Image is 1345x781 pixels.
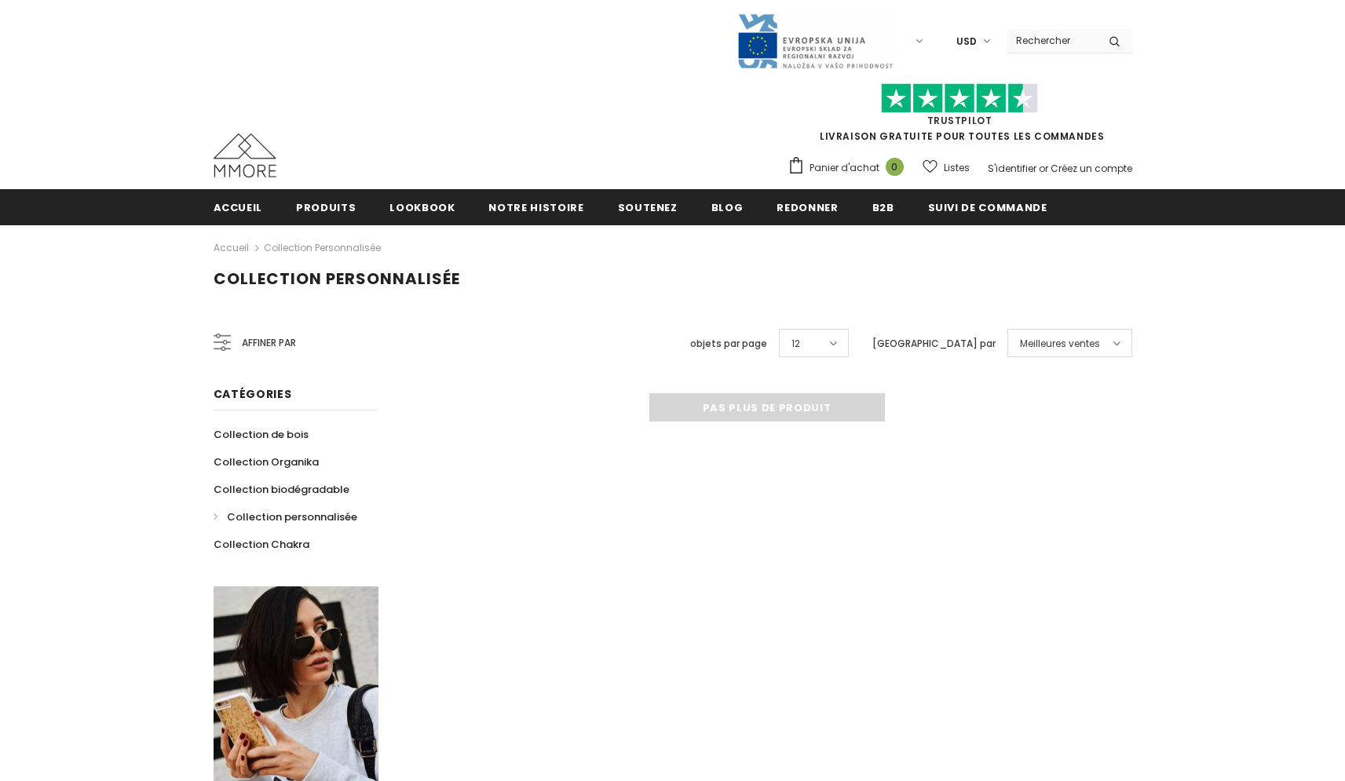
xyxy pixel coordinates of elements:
label: [GEOGRAPHIC_DATA] par [872,336,996,352]
span: Suivi de commande [928,200,1047,215]
span: Collection Organika [214,454,319,469]
a: Collection biodégradable [214,476,349,503]
a: Créez un compte [1051,162,1132,175]
a: Suivi de commande [928,189,1047,224]
a: Collection Chakra [214,531,309,558]
a: Javni Razpis [736,34,894,47]
img: Javni Razpis [736,13,894,70]
a: TrustPilot [927,114,992,127]
a: Collection de bois [214,421,309,448]
span: Collection personnalisée [214,268,460,290]
a: S'identifier [988,162,1036,175]
span: Notre histoire [488,200,583,215]
label: objets par page [690,336,767,352]
a: Collection personnalisée [214,503,357,531]
span: Affiner par [242,334,296,352]
a: Redonner [777,189,838,224]
a: B2B [872,189,894,224]
img: Cas MMORE [214,133,276,177]
a: Accueil [214,239,249,257]
span: Accueil [214,200,263,215]
span: Panier d'achat [810,160,879,176]
span: Listes [944,160,970,176]
a: Produits [296,189,356,224]
a: Collection Organika [214,448,319,476]
span: Lookbook [389,200,455,215]
a: Listes [923,154,970,181]
a: Panier d'achat 0 [788,156,912,180]
a: Notre histoire [488,189,583,224]
span: or [1039,162,1048,175]
span: Produits [296,200,356,215]
span: Collection biodégradable [214,482,349,497]
span: Collection Chakra [214,537,309,552]
img: Faites confiance aux étoiles pilotes [881,83,1038,114]
span: USD [956,34,977,49]
span: Catégories [214,386,292,402]
a: Lookbook [389,189,455,224]
span: 0 [886,158,904,176]
a: Collection personnalisée [264,241,381,254]
a: Blog [711,189,744,224]
input: Search Site [1007,29,1097,52]
a: soutenez [618,189,678,224]
span: Collection de bois [214,427,309,442]
span: 12 [791,336,800,352]
span: LIVRAISON GRATUITE POUR TOUTES LES COMMANDES [788,90,1132,143]
span: B2B [872,200,894,215]
span: Redonner [777,200,838,215]
span: Meilleures ventes [1020,336,1100,352]
span: Blog [711,200,744,215]
span: soutenez [618,200,678,215]
a: Accueil [214,189,263,224]
span: Collection personnalisée [227,509,357,524]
